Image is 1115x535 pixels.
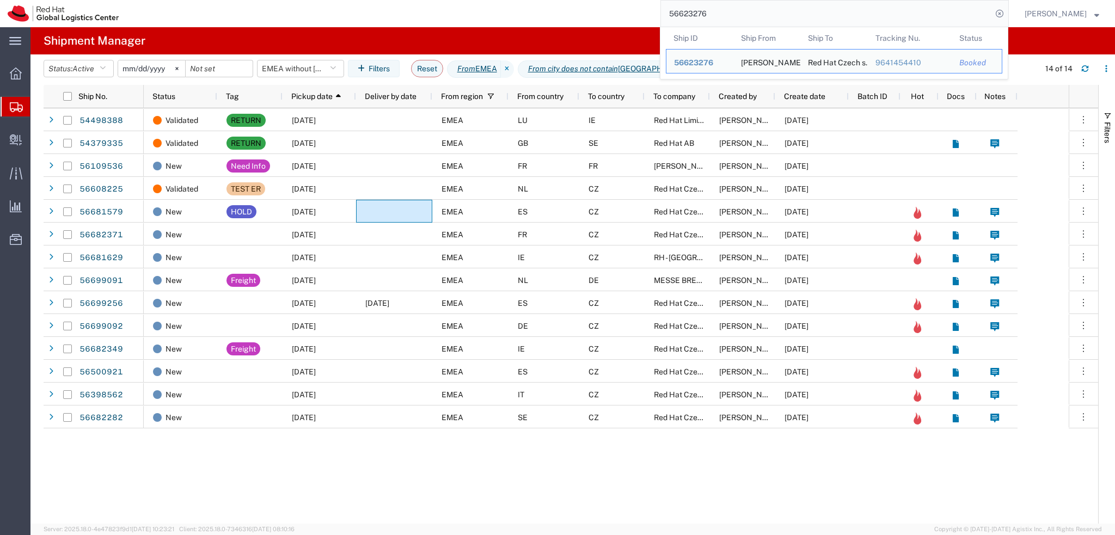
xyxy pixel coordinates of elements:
span: Docs [947,92,965,101]
span: 08/05/2025 [785,390,808,399]
span: 09/03/2025 [785,276,808,285]
span: ES [518,207,528,216]
span: 08/27/2025 [292,185,316,193]
div: Freight [231,342,256,355]
span: Ship No. [78,92,107,101]
span: FR [518,230,527,239]
span: Red Hat Czech s.r.o. [654,413,723,422]
span: 03/31/2025 [292,139,316,147]
span: Julio Faerman [719,207,781,216]
span: 09/02/2025 [785,230,808,239]
span: 09/29/2025 [292,390,316,399]
span: New [166,406,182,429]
span: EMEA [442,367,463,376]
span: From city does not contain Brno [518,60,700,78]
span: 08/14/2025 [785,367,808,376]
span: 09/15/2025 [365,299,389,308]
span: Red Hat Czech s.r.o. [654,207,723,216]
span: SE [589,139,598,147]
span: Aedin Collins [719,253,781,262]
span: Eva Ruzickova [719,185,781,193]
span: 08/26/2025 [785,185,808,193]
th: Ship ID [666,27,733,49]
span: New [166,200,182,223]
span: EMEA [442,322,463,330]
span: LU [518,116,528,125]
div: Freight [231,274,256,287]
a: 54379335 [79,135,124,152]
span: CZ [589,230,599,239]
span: [DATE] 10:23:21 [132,526,174,532]
span: New [166,246,182,269]
div: TEST ER [231,182,261,195]
span: CZ [589,367,599,376]
span: Hot [911,92,924,101]
span: Validated [166,109,198,132]
span: IE [518,253,525,262]
span: CZ [589,185,599,193]
div: Red Hat Czech s.r.o. [808,50,860,73]
span: EMEA [442,276,463,285]
span: CZ [589,299,599,308]
span: EMEA [442,207,463,216]
img: logo [8,5,119,22]
a: 56608225 [79,181,124,198]
input: Not set [186,60,253,77]
button: Filters [348,60,400,77]
span: 09/01/2025 [785,207,808,216]
span: 09/09/2025 [292,322,316,330]
span: CZ [589,390,599,399]
span: DE [518,322,528,330]
span: NL [518,185,528,193]
span: Batch ID [857,92,887,101]
span: New [166,269,182,292]
span: Server: 2025.18.0-4e47823f9d1 [44,526,174,532]
table: Search Results [666,27,1008,79]
span: From country [517,92,563,101]
a: 56699092 [79,318,124,335]
div: 9641454410 [875,57,945,69]
span: CZ [589,413,599,422]
span: Sona Mala [719,139,781,147]
div: Booked [959,57,994,69]
span: Red Hat Czech s.r.o. [654,367,723,376]
span: Filip Moravec [1025,8,1087,20]
a: 56681629 [79,249,124,267]
span: Red Hat Czech s.r.o. [654,345,723,353]
span: 09/16/2025 [292,367,316,376]
h4: Shipment Manager [44,27,145,54]
span: EMEA [442,116,463,125]
span: 56623276 [674,58,713,67]
span: 09/11/2025 [292,345,316,353]
span: Dawn Gould [719,345,781,353]
span: Created by [719,92,757,101]
span: 09/30/2025 [292,413,316,422]
span: Red Hat Czech s.r.o. [654,299,723,308]
span: 09/02/2025 [785,345,808,353]
span: Deliver by date [365,92,416,101]
th: Status [952,27,1002,49]
input: Not set [118,60,185,77]
th: Ship From [733,27,801,49]
a: 56682349 [79,341,124,358]
input: Search for shipment number, reference number [661,1,992,27]
span: Notes [984,92,1006,101]
div: RETURN [231,114,261,127]
span: Validated [166,177,198,200]
span: Red Hat Limited [654,116,709,125]
span: ES [518,367,528,376]
span: CZ [589,253,599,262]
i: From [457,63,475,75]
span: EMEA [442,185,463,193]
span: 07/07/2025 [292,162,316,170]
span: EMEA [442,413,463,422]
button: [PERSON_NAME] [1024,7,1100,20]
span: IE [518,345,525,353]
span: 09/08/2025 [292,276,316,285]
span: NL [518,276,528,285]
span: New [166,155,182,177]
span: To company [653,92,695,101]
span: DE [589,276,599,285]
span: IT [518,390,524,399]
span: New [166,292,182,315]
